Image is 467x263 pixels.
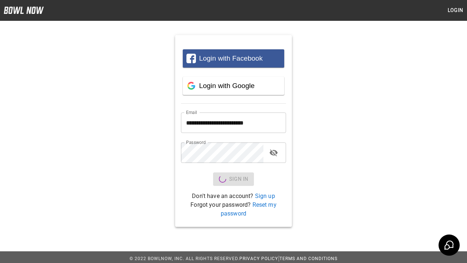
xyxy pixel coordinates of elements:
[255,193,275,199] a: Sign up
[279,256,337,261] a: Terms and Conditions
[181,192,286,201] p: Don't have an account?
[130,256,239,261] span: © 2022 BowlNow, Inc. All Rights Reserved.
[183,49,284,68] button: Login with Facebook
[4,7,44,14] img: logo
[183,77,284,95] button: Login with Google
[239,256,278,261] a: Privacy Policy
[221,201,277,217] a: Reset my password
[181,201,286,218] p: Forgot your password?
[199,54,263,62] span: Login with Facebook
[444,4,467,17] button: Login
[266,145,281,160] button: toggle password visibility
[199,82,255,89] span: Login with Google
